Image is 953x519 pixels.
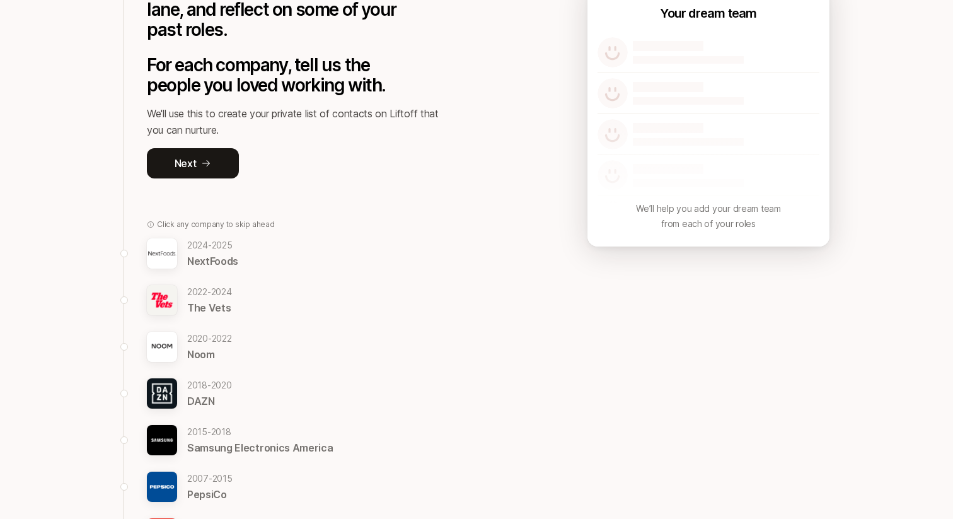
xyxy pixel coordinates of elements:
p: PepsiCo [187,486,233,503]
p: 2022 - 2024 [187,284,232,300]
p: Your dream team [660,4,756,22]
button: Next [147,148,239,178]
p: 2020 - 2022 [187,331,232,346]
p: For each company, tell us the people you loved working with. [147,55,418,95]
p: 2024 - 2025 [187,238,238,253]
p: Click any company to skip ahead [157,219,275,230]
p: Next [175,155,197,172]
p: 2007 - 2015 [187,471,233,486]
p: DAZN [187,393,232,409]
p: NextFoods [187,253,238,269]
img: 72880614_fb59_421e_81af_93fdc5fc4ae8.jpg [147,378,177,409]
img: 48d51d2a_b638_4f58_891e_908f91dec97f.jpg [147,472,177,502]
p: We’ll help you add your dream team from each of your roles [636,201,780,231]
img: default-avatar.svg [598,78,628,108]
p: The Vets [187,300,232,316]
p: Noom [187,346,232,363]
img: 4eb7b240_d6d1_47dd_bc76_4b8050ceec16.jpg [147,332,177,362]
img: default-avatar.svg [598,37,628,67]
img: aa25c0b9_c03f_4fc2_82cf_3c6706433c9b.jpg [147,425,177,455]
img: 65c08e0a_4a0a_4775_aba2_c4a928d73059.jpg [147,285,177,315]
p: 2018 - 2020 [187,378,232,393]
p: 2015 - 2018 [187,424,333,440]
p: Samsung Electronics America [187,440,333,456]
img: 32f44559_d099_41c8_b1bf_93f7654cbdd8.jpg [147,238,177,269]
p: We'll use this to create your private list of contacts on Liftoff that you can nurture. [147,105,449,138]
